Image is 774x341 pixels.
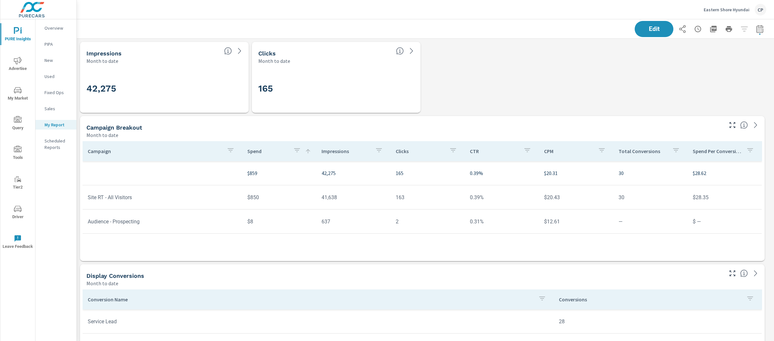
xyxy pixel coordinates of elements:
[539,213,613,230] td: $12.61
[45,41,71,47] p: PIPA
[539,189,613,206] td: $20.43
[247,148,288,154] p: Spend
[242,189,316,206] td: $850
[88,296,533,303] p: Conversion Name
[727,268,738,278] button: Make Fullscreen
[35,136,76,152] div: Scheduled Reports
[396,169,460,177] p: 165
[693,169,757,177] p: $28.62
[755,4,766,15] div: CP
[2,57,33,73] span: Advertise
[83,313,554,330] td: Service Lead
[86,83,242,94] h3: 42,275
[727,120,738,130] button: Make Fullscreen
[316,189,391,206] td: 41,638
[554,313,762,330] td: 28
[86,57,118,65] p: Month to date
[86,131,118,139] p: Month to date
[753,23,766,35] button: Select Date Range
[704,7,749,13] p: Eastern Shore Hyundai
[396,47,404,55] span: The number of times an ad was clicked by a consumer.
[750,120,761,130] a: See more details in report
[234,46,245,56] a: See more details in report
[0,19,35,257] div: nav menu
[544,148,592,154] p: CPM
[613,189,688,206] td: 30
[750,268,761,278] a: See more details in report
[45,73,71,80] p: Used
[2,86,33,102] span: My Market
[322,148,370,154] p: Impressions
[83,213,242,230] td: Audience - Prospecting
[619,169,682,177] p: 30
[45,57,71,63] p: New
[35,72,76,81] div: Used
[722,23,735,35] button: Print Report
[86,124,142,131] h5: Campaign Breakout
[242,213,316,230] td: $8
[45,122,71,128] p: My Report
[88,148,222,154] p: Campaign
[676,23,689,35] button: Share Report
[2,235,33,250] span: Leave Feedback
[470,169,534,177] p: 0.39%
[2,116,33,132] span: Query
[396,148,444,154] p: Clicks
[45,105,71,112] p: Sales
[693,148,741,154] p: Spend Per Conversion
[86,272,144,279] h5: Display Conversions
[247,169,311,177] p: $859
[470,148,518,154] p: CTR
[45,89,71,96] p: Fixed Ops
[224,47,232,55] span: The number of times an ad was shown on your behalf.
[391,189,465,206] td: 163
[688,189,762,206] td: $28.35
[35,55,76,65] div: New
[35,39,76,49] div: PIPA
[45,25,71,31] p: Overview
[740,121,748,129] span: This is a summary of Display performance results by campaign. Each column can be sorted.
[2,27,33,43] span: PURE Insights
[258,57,290,65] p: Month to date
[465,213,539,230] td: 0.31%
[2,205,33,221] span: Driver
[465,189,539,206] td: 0.39%
[35,120,76,130] div: My Report
[86,279,118,287] p: Month to date
[2,146,33,161] span: Tools
[258,83,414,94] h3: 165
[544,169,608,177] p: $20.31
[35,88,76,97] div: Fixed Ops
[83,189,242,206] td: Site RT - All Visitors
[641,26,667,32] span: Edit
[35,23,76,33] div: Overview
[316,213,391,230] td: 637
[707,23,720,35] button: "Export Report to PDF"
[406,46,417,56] a: See more details in report
[740,269,748,277] span: Display Conversions include Actions, Leads and Unmapped Conversions
[86,50,122,57] h5: Impressions
[619,148,667,154] p: Total Conversions
[2,175,33,191] span: Tier2
[258,50,276,57] h5: Clicks
[45,138,71,151] p: Scheduled Reports
[35,104,76,113] div: Sales
[688,213,762,230] td: $ —
[559,296,741,303] p: Conversions
[391,213,465,230] td: 2
[635,21,673,37] button: Edit
[613,213,688,230] td: —
[322,169,385,177] p: 42,275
